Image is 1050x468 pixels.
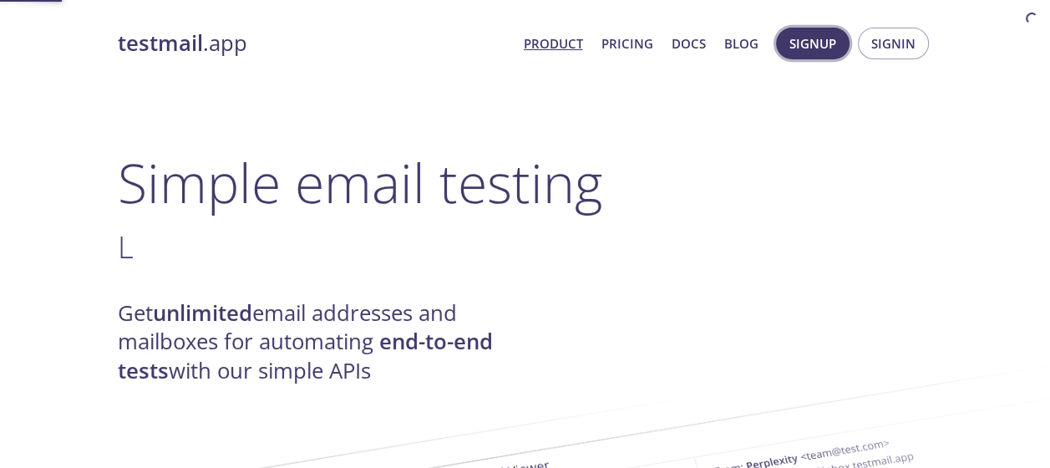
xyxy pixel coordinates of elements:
span: Signin [871,33,916,54]
button: Signup [776,28,850,59]
strong: end-to-end tests [118,327,493,384]
span: L [118,226,134,267]
strong: unlimited [153,298,252,328]
h1: Simple email testing [118,150,933,215]
a: Product [524,33,583,54]
a: Pricing [601,33,653,54]
a: testmail.app [118,29,510,58]
span: Signup [789,33,836,54]
a: Docs [672,33,706,54]
strong: testmail [118,28,203,58]
button: Signin [858,28,929,59]
a: Blog [724,33,758,54]
h4: Get email addresses and mailboxes for automating with our simple APIs [118,299,525,385]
